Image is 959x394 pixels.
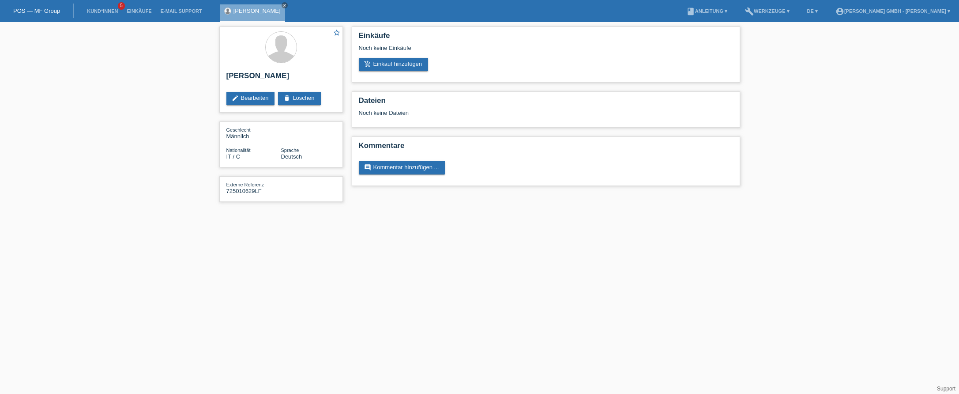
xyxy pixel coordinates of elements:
[364,61,371,68] i: add_shopping_cart
[226,181,281,194] div: 725010629LF
[83,8,122,14] a: Kund*innen
[741,8,794,14] a: buildWerkzeuge ▾
[359,45,733,58] div: Noch keine Einkäufe
[803,8,822,14] a: DE ▾
[13,8,60,14] a: POS — MF Group
[682,8,732,14] a: bookAnleitung ▾
[156,8,207,14] a: E-Mail Support
[831,8,955,14] a: account_circle[PERSON_NAME] GmbH - [PERSON_NAME] ▾
[232,95,239,102] i: edit
[283,95,290,102] i: delete
[226,92,275,105] a: editBearbeiten
[937,386,955,392] a: Support
[359,31,733,45] h2: Einkäufe
[333,29,341,38] a: star_border
[359,161,445,174] a: commentKommentar hinzufügen ...
[226,148,251,153] span: Nationalität
[359,141,733,155] h2: Kommentare
[364,164,371,171] i: comment
[745,7,754,16] i: build
[359,58,429,71] a: add_shopping_cartEinkauf hinzufügen
[282,2,288,8] a: close
[226,127,251,133] span: Geschlecht
[122,8,156,14] a: Einkäufe
[835,7,844,16] i: account_circle
[282,3,287,8] i: close
[686,7,695,16] i: book
[226,72,336,85] h2: [PERSON_NAME]
[226,182,264,187] span: Externe Referenz
[333,29,341,37] i: star_border
[281,153,302,160] span: Deutsch
[226,153,241,160] span: Italien / C / 16.08.1969
[233,8,281,14] a: [PERSON_NAME]
[118,2,125,10] span: 5
[359,110,628,116] div: Noch keine Dateien
[281,148,299,153] span: Sprache
[278,92,320,105] a: deleteLöschen
[226,126,281,140] div: Männlich
[359,96,733,110] h2: Dateien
